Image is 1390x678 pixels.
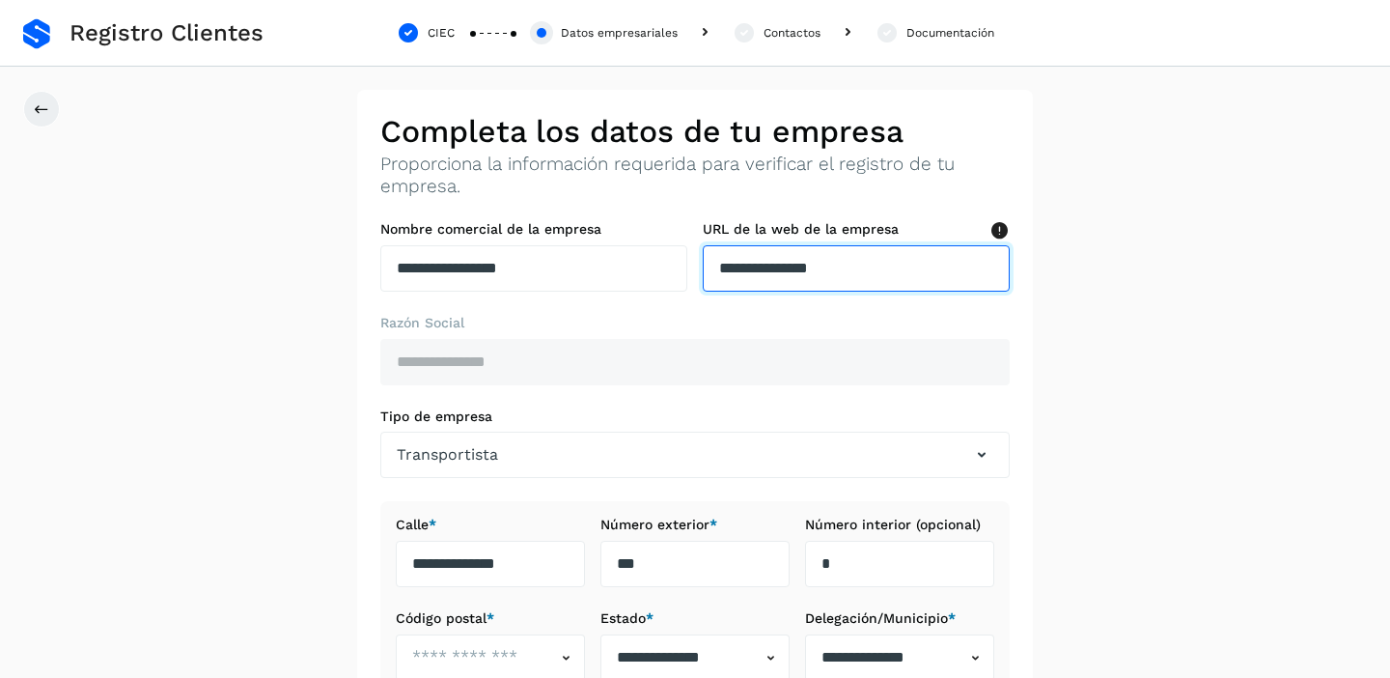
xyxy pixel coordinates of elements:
[380,154,1010,198] p: Proporciona la información requerida para verificar el registro de tu empresa.
[805,610,994,627] label: Delegación/Municipio
[69,19,264,47] span: Registro Clientes
[703,221,1010,238] label: URL de la web de la empresa
[600,517,790,533] label: Número exterior
[396,517,585,533] label: Calle
[561,24,678,42] div: Datos empresariales
[600,610,790,627] label: Estado
[428,24,455,42] div: CIEC
[396,610,585,627] label: Código postal
[397,443,498,466] span: Transportista
[805,517,994,533] label: Número interior (opcional)
[906,24,994,42] div: Documentación
[380,409,1010,425] label: Tipo de empresa
[380,315,1010,331] label: Razón Social
[380,221,687,238] label: Nombre comercial de la empresa
[764,24,820,42] div: Contactos
[380,113,1010,150] h2: Completa los datos de tu empresa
